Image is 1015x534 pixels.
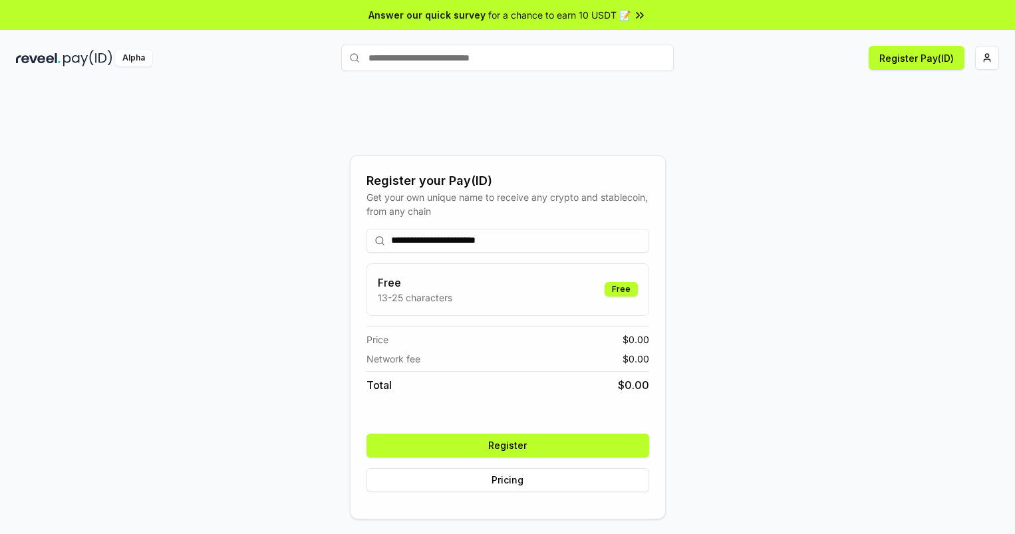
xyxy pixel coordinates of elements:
[115,50,152,67] div: Alpha
[366,352,420,366] span: Network fee
[63,50,112,67] img: pay_id
[623,333,649,346] span: $ 0.00
[366,190,649,218] div: Get your own unique name to receive any crypto and stablecoin, from any chain
[366,333,388,346] span: Price
[366,468,649,492] button: Pricing
[618,377,649,393] span: $ 0.00
[869,46,964,70] button: Register Pay(ID)
[488,8,631,22] span: for a chance to earn 10 USDT 📝
[366,434,649,458] button: Register
[605,282,638,297] div: Free
[366,172,649,190] div: Register your Pay(ID)
[366,377,392,393] span: Total
[378,275,452,291] h3: Free
[378,291,452,305] p: 13-25 characters
[623,352,649,366] span: $ 0.00
[368,8,486,22] span: Answer our quick survey
[16,50,61,67] img: reveel_dark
